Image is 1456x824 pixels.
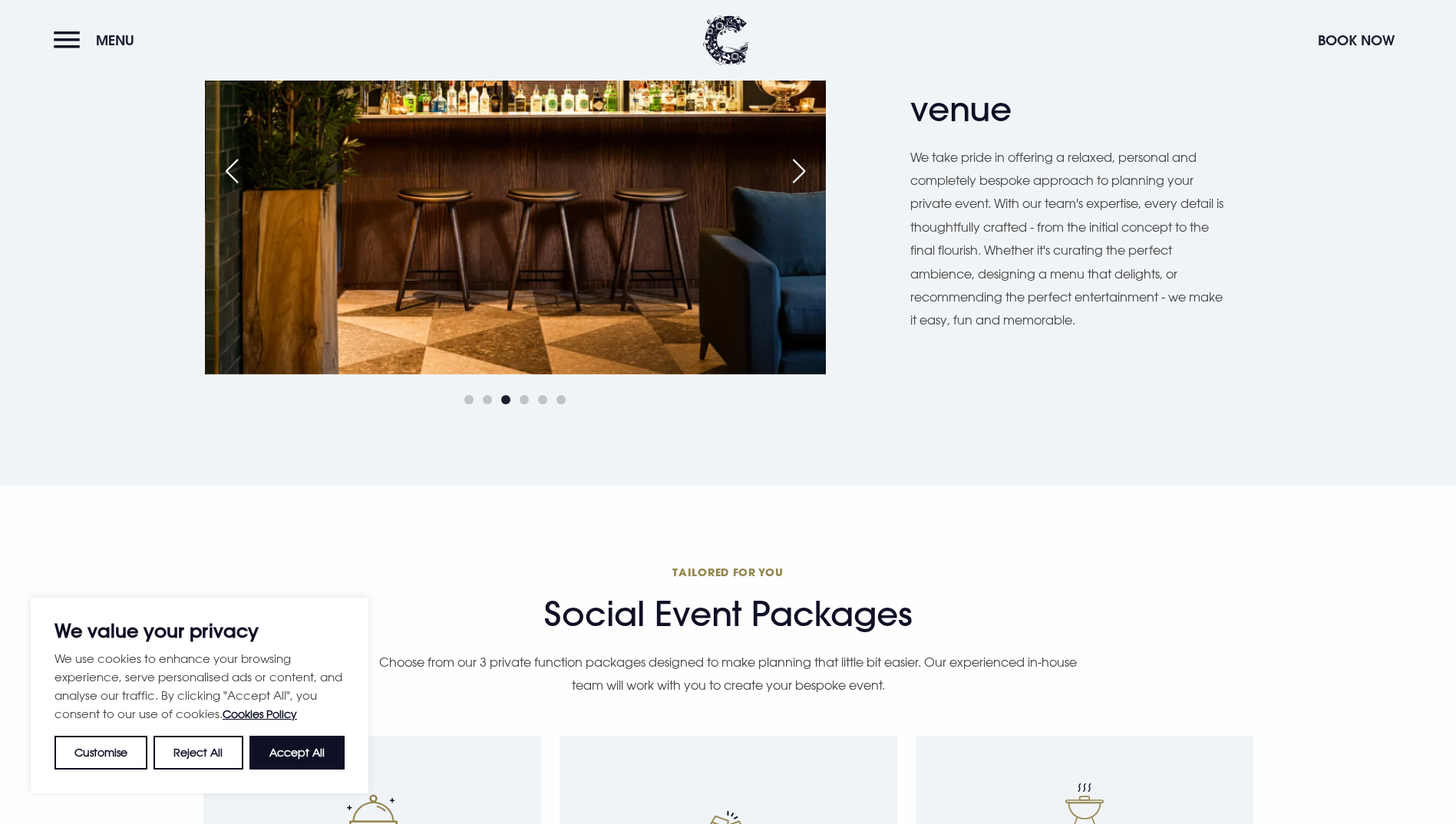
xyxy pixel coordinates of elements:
[556,395,566,404] span: Go to slide 6
[54,24,142,57] button: Menu
[538,395,547,404] span: Go to slide 5
[703,15,749,65] img: Clandeboye Lodge
[96,31,134,49] span: Menu
[375,651,1081,697] p: Choose from our 3 private function packages designed to make planning that little bit easier. Our...
[910,146,1225,332] p: We take pride in offering a relaxed, personal and completely bespoke approach to planning your pr...
[203,565,1253,579] span: Tailored for you
[249,736,345,770] button: Accept All
[520,395,529,404] span: Go to slide 4
[1310,24,1402,57] button: Book Now
[501,395,510,404] span: Go to slide 3
[31,598,368,793] div: We value your privacy
[54,649,345,723] p: We use cookies to enhance your browsing experience, serve personalised ads or content, and analys...
[910,18,1210,130] h2: More than a venue
[213,154,251,188] div: Previous slide
[780,154,818,188] div: Next slide
[483,395,492,404] span: Go to slide 2
[54,621,345,640] p: We value your privacy
[203,594,1253,634] span: Social Event Packages
[154,736,243,770] button: Reject All
[464,395,474,404] span: Go to slide 1
[54,736,147,770] button: Customise
[223,707,297,720] a: Cookies Policy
